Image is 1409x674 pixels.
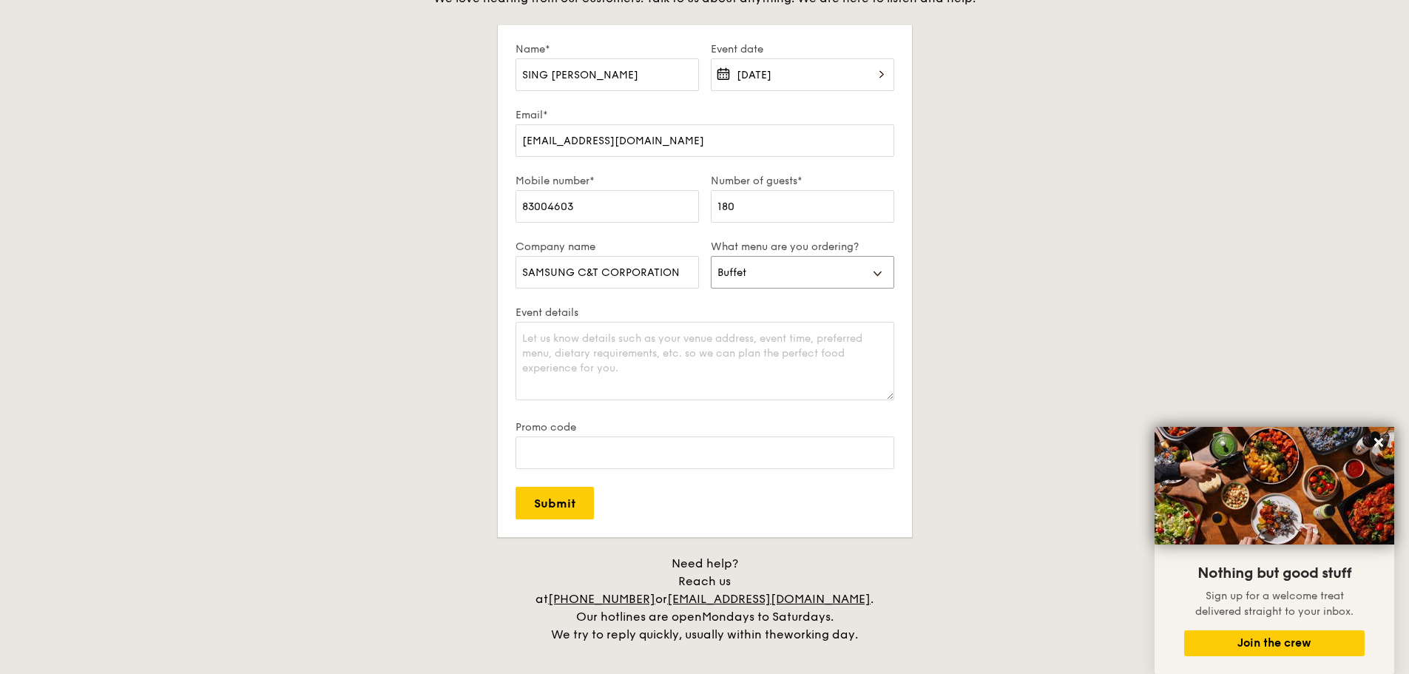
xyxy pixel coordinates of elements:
label: What menu are you ordering? [711,240,894,253]
textarea: Let us know details such as your venue address, event time, preferred menu, dietary requirements,... [516,322,894,400]
a: [EMAIL_ADDRESS][DOMAIN_NAME] [667,592,871,606]
input: Submit [516,487,594,519]
label: Event details [516,306,894,319]
a: [PHONE_NUMBER] [548,592,655,606]
div: Need help? Reach us at or . Our hotlines are open We try to reply quickly, usually within the [520,555,890,644]
span: working day. [784,627,858,641]
label: Mobile number* [516,175,699,187]
label: Email* [516,109,894,121]
label: Number of guests* [711,175,894,187]
label: Name* [516,43,699,55]
label: Promo code [516,421,894,434]
button: Close [1367,431,1391,454]
img: DSC07876-Edit02-Large.jpeg [1155,427,1394,545]
span: Sign up for a welcome treat delivered straight to your inbox. [1195,590,1354,618]
span: Mondays to Saturdays. [702,610,834,624]
label: Company name [516,240,699,253]
span: Nothing but good stuff [1197,565,1351,582]
label: Event date [711,43,894,55]
button: Join the crew [1184,630,1365,656]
